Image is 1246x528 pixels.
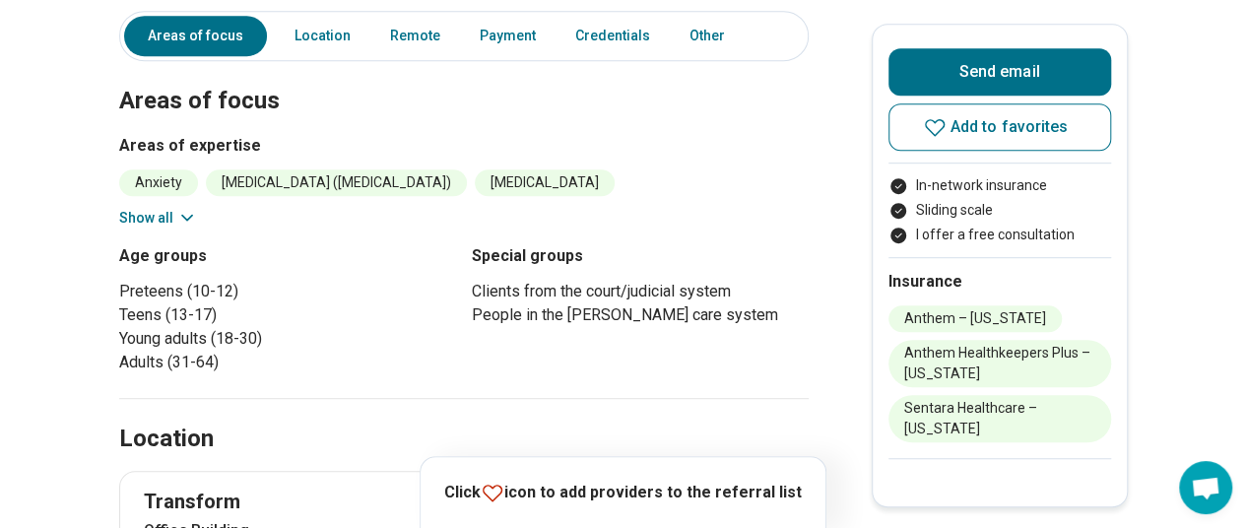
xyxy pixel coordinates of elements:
[119,351,456,374] li: Adults (31-64)
[472,280,809,303] li: Clients from the court/judicial system
[119,244,456,268] h3: Age groups
[888,200,1111,221] li: Sliding scale
[119,280,456,303] li: Preteens (10-12)
[119,208,197,229] button: Show all
[119,169,198,196] li: Anxiety
[206,169,467,196] li: [MEDICAL_DATA] ([MEDICAL_DATA])
[119,134,809,158] h3: Areas of expertise
[888,175,1111,245] ul: Payment options
[144,488,411,515] p: Transform
[283,16,362,56] a: Location
[119,423,214,456] h2: Location
[888,225,1111,245] li: I offer a free consultation
[563,16,662,56] a: Credentials
[888,48,1111,96] button: Send email
[888,305,1062,332] li: Anthem – [US_STATE]
[119,303,456,327] li: Teens (13-17)
[888,340,1111,387] li: Anthem Healthkeepers Plus – [US_STATE]
[678,16,749,56] a: Other
[472,303,809,327] li: People in the [PERSON_NAME] care system
[888,270,1111,294] h2: Insurance
[124,16,267,56] a: Areas of focus
[888,395,1111,442] li: Sentara Healthcare – [US_STATE]
[888,103,1111,151] button: Add to favorites
[378,16,452,56] a: Remote
[475,169,615,196] li: [MEDICAL_DATA]
[1179,461,1232,514] div: Open chat
[444,480,802,504] p: Click icon to add providers to the referral list
[951,119,1069,135] span: Add to favorites
[468,16,548,56] a: Payment
[888,175,1111,196] li: In-network insurance
[119,37,809,118] h2: Areas of focus
[472,244,809,268] h3: Special groups
[119,327,456,351] li: Young adults (18-30)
